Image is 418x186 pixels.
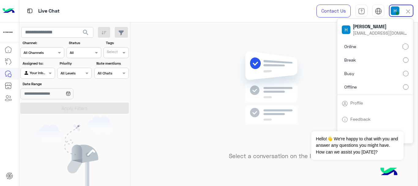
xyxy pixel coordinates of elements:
[344,70,354,77] span: Busy
[358,8,365,15] img: tab
[2,5,15,17] img: Logo
[78,27,93,40] button: search
[106,49,118,56] div: Select
[342,25,350,34] img: userImage
[403,84,409,90] input: Offline
[26,7,34,15] img: tab
[23,81,91,87] label: Date Range
[353,30,408,36] span: [EMAIL_ADDRESS][DOMAIN_NAME]
[60,61,91,66] label: Priority
[375,8,382,15] img: tab
[403,57,409,63] input: Break
[230,46,318,148] img: no messages
[2,27,13,38] img: 923305001092802
[342,116,348,123] img: tab
[344,57,356,63] span: Break
[344,43,356,50] span: Online
[355,5,368,17] a: tab
[311,131,403,160] span: Hello!👋 We're happy to chat with you and answer any questions you might have. How can we assist y...
[378,161,400,183] img: hulul-logo.png
[403,71,409,76] input: Busy
[350,116,371,122] a: Feedback
[344,84,357,90] span: Offline
[350,100,363,105] a: Profile
[38,7,60,15] p: Live Chat
[106,40,128,46] label: Tags
[402,44,409,50] input: Online
[23,61,54,66] label: Assigned to:
[391,6,399,15] img: userImage
[405,8,412,15] img: close
[96,61,128,66] label: Note mentions
[82,29,89,36] span: search
[20,103,129,114] button: Apply Filters
[316,5,351,17] a: Contact Us
[342,101,348,107] img: tab
[69,40,100,46] label: Status
[23,40,64,46] label: Channel:
[353,23,408,30] span: [PERSON_NAME]
[229,153,319,160] h5: Select a conversation on the left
